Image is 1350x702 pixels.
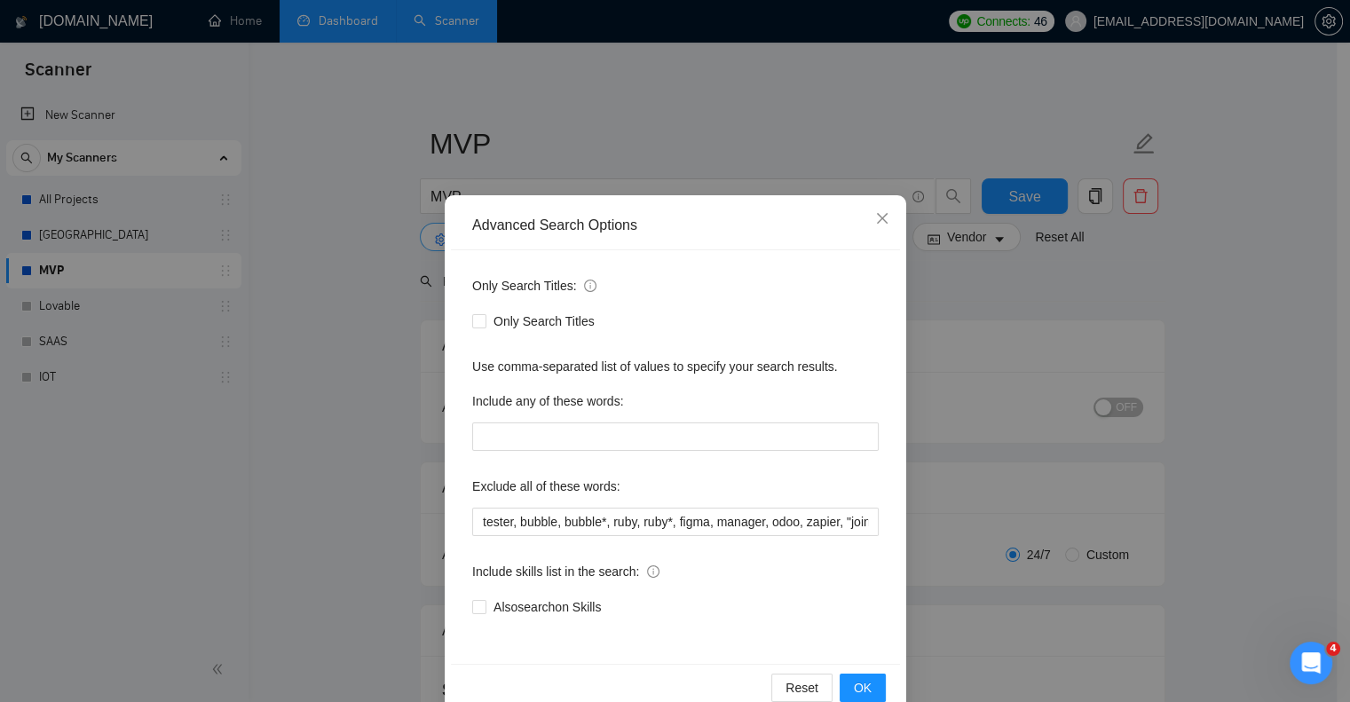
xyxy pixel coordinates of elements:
[486,597,608,617] span: Also search on Skills
[472,357,879,376] div: Use comma-separated list of values to specify your search results.
[858,195,906,243] button: Close
[647,565,659,578] span: info-circle
[584,280,596,292] span: info-circle
[472,387,623,415] label: Include any of these words:
[839,674,885,702] button: OK
[853,678,871,698] span: OK
[472,276,596,296] span: Only Search Titles:
[472,472,620,501] label: Exclude all of these words:
[472,562,659,581] span: Include skills list in the search:
[786,678,818,698] span: Reset
[1326,642,1340,656] span: 4
[472,216,879,235] div: Advanced Search Options
[771,674,833,702] button: Reset
[875,211,889,225] span: close
[1290,642,1332,684] iframe: Intercom live chat
[486,312,602,331] span: Only Search Titles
